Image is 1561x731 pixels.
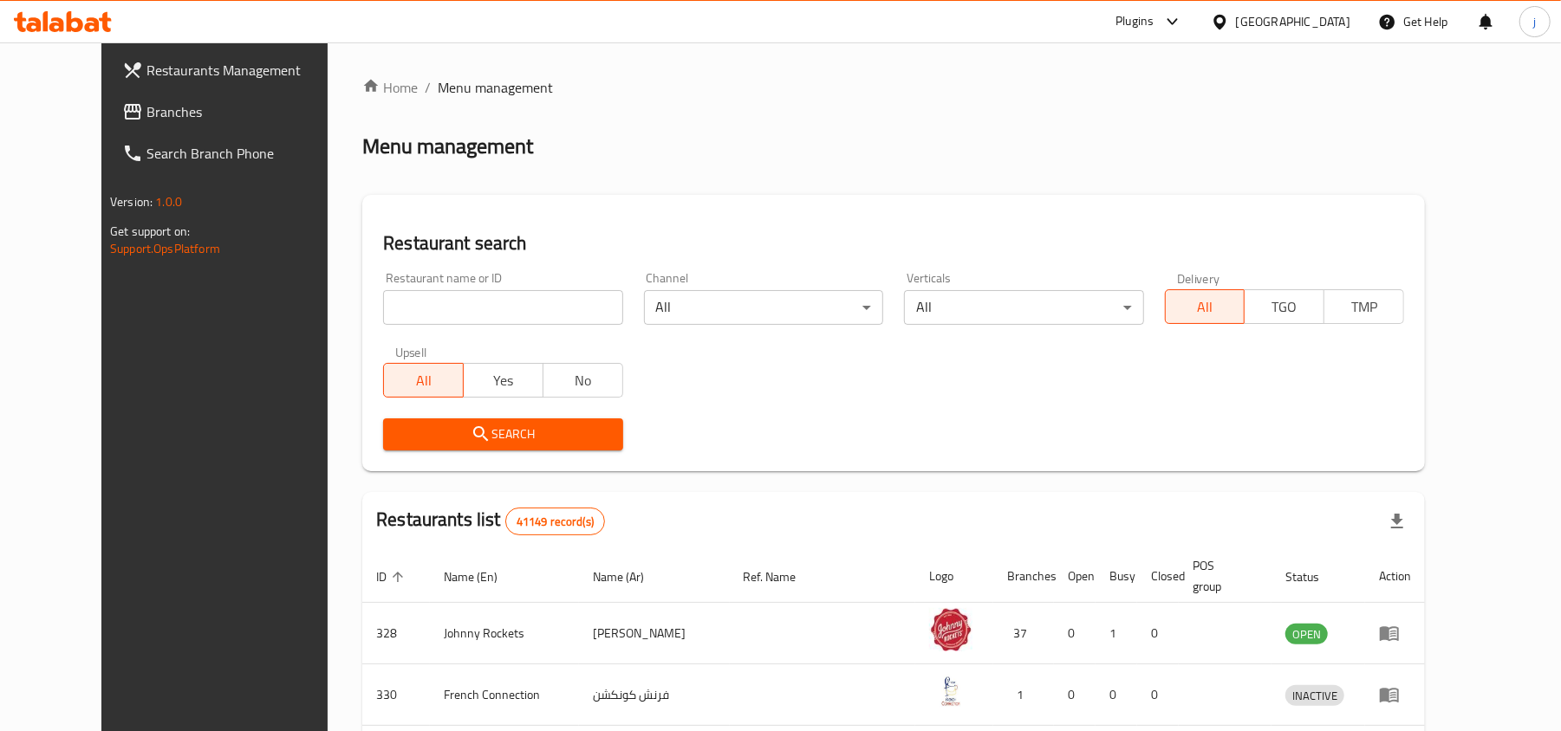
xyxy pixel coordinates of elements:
button: Yes [463,363,543,398]
div: OPEN [1285,624,1328,644]
span: No [550,368,616,393]
th: Logo [915,550,993,603]
label: Delivery [1177,272,1220,284]
span: 1.0.0 [155,191,182,213]
td: Johnny Rockets [430,603,579,664]
div: [GEOGRAPHIC_DATA] [1236,12,1350,31]
span: Status [1285,566,1342,587]
td: فرنش كونكشن [579,664,730,726]
span: Branches [146,101,348,122]
span: TGO [1252,294,1317,320]
span: Name (En) [444,566,520,587]
div: Plugins [1115,11,1154,32]
th: Open [1054,550,1096,603]
div: Menu [1379,684,1411,705]
td: 0 [1137,664,1179,726]
span: Menu management [438,77,553,98]
a: Restaurants Management [108,49,362,91]
input: Search for restaurant name or ID.. [383,290,622,325]
a: Search Branch Phone [108,133,362,174]
span: OPEN [1285,624,1328,644]
div: All [904,290,1143,325]
img: Johnny Rockets [929,608,972,651]
span: j [1533,12,1536,31]
button: No [543,363,623,398]
h2: Restaurant search [383,230,1404,256]
button: Search [383,418,622,450]
span: Get support on: [110,220,190,243]
td: 1 [1096,603,1137,664]
span: Search Branch Phone [146,143,348,164]
span: ID [376,566,409,587]
td: 1 [993,664,1054,726]
button: TMP [1324,289,1404,324]
span: Yes [471,368,537,393]
td: 328 [362,603,430,664]
span: TMP [1331,294,1397,320]
td: 0 [1054,603,1096,664]
td: 330 [362,664,430,726]
li: / [425,77,431,98]
span: Restaurants Management [146,60,348,81]
a: Branches [108,91,362,133]
span: 41149 record(s) [506,514,604,530]
span: Name (Ar) [593,566,667,587]
div: INACTIVE [1285,685,1344,706]
img: French Connection [929,670,972,713]
span: INACTIVE [1285,686,1344,706]
th: Busy [1096,550,1137,603]
a: Home [362,77,418,98]
td: 0 [1054,664,1096,726]
td: French Connection [430,664,579,726]
td: 0 [1137,603,1179,664]
a: Support.OpsPlatform [110,237,220,260]
span: Version: [110,191,153,213]
h2: Menu management [362,133,533,160]
button: TGO [1244,289,1324,324]
th: Closed [1137,550,1179,603]
td: 0 [1096,664,1137,726]
div: Total records count [505,508,605,535]
span: All [391,368,457,393]
button: All [1165,289,1246,324]
td: 37 [993,603,1054,664]
span: POS group [1193,555,1251,597]
span: All [1173,294,1239,320]
span: Search [397,424,608,445]
div: Menu [1379,623,1411,644]
div: All [644,290,883,325]
nav: breadcrumb [362,77,1425,98]
h2: Restaurants list [376,507,605,535]
label: Upsell [395,346,427,358]
button: All [383,363,464,398]
span: Ref. Name [744,566,819,587]
th: Branches [993,550,1054,603]
th: Action [1365,550,1425,603]
div: Export file [1376,501,1418,542]
td: [PERSON_NAME] [579,603,730,664]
